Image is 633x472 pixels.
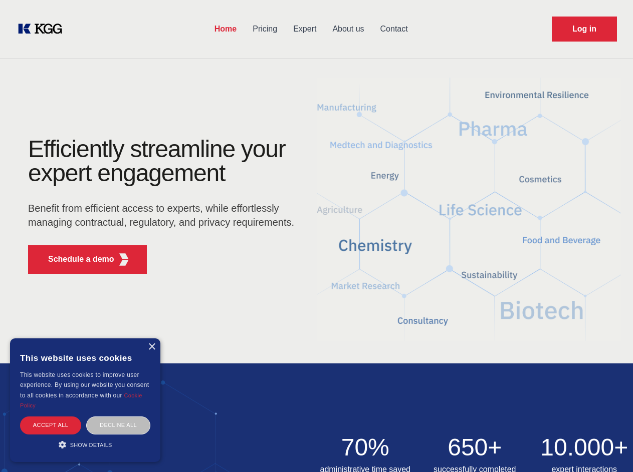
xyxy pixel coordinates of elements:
span: Show details [70,442,112,448]
a: Home [206,16,245,42]
h2: 70% [317,435,414,459]
a: Cookie Policy [20,392,142,408]
h2: 650+ [426,435,524,459]
div: This website uses cookies [20,346,150,370]
a: KOL Knowledge Platform: Talk to Key External Experts (KEE) [16,21,70,37]
p: Benefit from efficient access to experts, while effortlessly managing contractual, regulatory, an... [28,201,301,229]
a: Request Demo [552,17,617,42]
div: Decline all [86,416,150,434]
a: About us [324,16,372,42]
div: Show details [20,439,150,449]
iframe: Chat Widget [583,424,633,472]
h1: Efficiently streamline your expert engagement [28,137,301,185]
span: This website uses cookies to improve user experience. By using our website you consent to all coo... [20,371,149,399]
a: Expert [285,16,324,42]
button: Schedule a demoKGG Fifth Element RED [28,245,147,274]
div: Close [148,343,155,351]
img: KGG Fifth Element RED [118,253,130,266]
a: Pricing [245,16,285,42]
div: Accept all [20,416,81,434]
img: KGG Fifth Element RED [317,65,621,353]
p: Schedule a demo [48,253,114,265]
a: Contact [372,16,416,42]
